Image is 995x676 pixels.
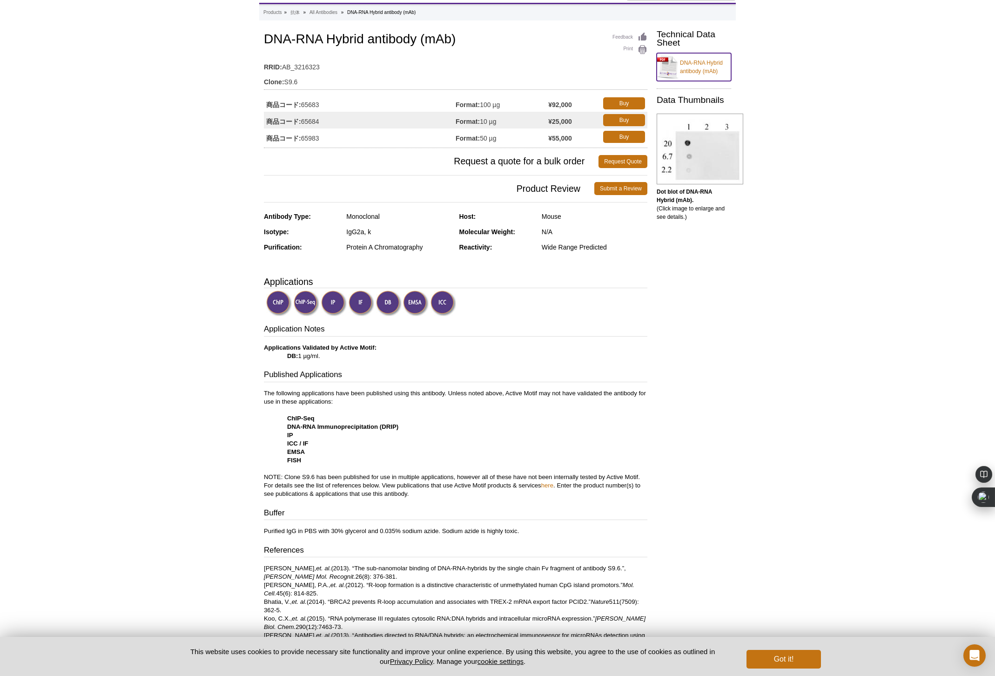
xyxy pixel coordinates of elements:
[292,598,307,605] i: et. al.
[330,581,345,588] i: et. al.
[477,657,524,665] button: cookie settings
[264,57,647,72] td: AB_3216323
[390,657,433,665] a: Privacy Policy
[287,423,398,430] strong: DNA-RNA Immunoprecipitation (DRIP)
[346,228,452,236] div: IgG2a, k
[459,228,515,236] strong: Molecular Weight:
[603,131,645,143] a: Buy
[612,45,647,55] a: Print
[456,101,480,109] strong: Format:
[657,189,712,203] b: Dot blot of DNA-RNA Hybrid (mAb).
[264,32,647,48] h1: DNA-RNA Hybrid antibody (mAb)
[266,291,292,316] img: ChIP Validated
[341,10,344,15] li: »
[657,30,731,47] h2: Technical Data Sheet
[287,415,315,422] strong: ChIP-Seq
[264,324,647,337] h3: Application Notes
[303,10,306,15] li: »
[456,134,480,142] strong: Format:
[174,647,731,666] p: This website uses cookies to provide necessary site functionality and improve your online experie...
[263,8,282,17] a: Products
[603,97,645,109] a: Buy
[456,95,548,112] td: 100 µg
[321,291,347,316] img: Immunoprecipitation Validated
[456,117,480,126] strong: Format:
[542,228,647,236] div: N/A
[264,213,311,220] strong: Antibody Type:
[542,243,647,251] div: Wide Range Predicted
[287,352,298,359] strong: DB:
[266,117,301,126] strong: 商品コード:
[264,275,647,289] h3: Applications
[290,8,300,17] a: 抗体
[264,155,598,168] span: Request a quote for a bulk order
[266,101,301,109] strong: 商品コード:
[264,228,289,236] strong: Isotype:
[264,182,594,195] span: Product Review
[264,573,355,580] i: [PERSON_NAME] Mol. Recognit.
[264,369,647,382] h3: Published Applications
[264,78,284,86] strong: Clone:
[264,344,647,360] p: 1 µg/ml.
[456,128,548,145] td: 50 µg
[612,32,647,42] a: Feedback
[346,243,452,251] div: Protein A Chromatography
[347,10,416,15] li: DNA-RNA Hybrid antibody (mAb)
[264,128,456,145] td: 65983
[542,212,647,221] div: Mouse
[287,440,308,447] strong: ICC / IF
[264,545,647,558] h3: References
[287,448,305,455] strong: EMSA
[294,291,319,316] img: ChIP-Seq Validated
[657,53,731,81] a: DNA-RNA Hybrid antibody (mAb)
[459,243,492,251] strong: Reactivity:
[746,650,821,669] button: Got it!
[284,10,287,15] li: »
[376,291,402,316] img: Dot Blot Validated
[287,432,293,439] strong: IP
[657,188,731,221] p: (Click image to enlarge and see details.)
[287,457,301,464] strong: FISH
[316,632,331,639] i: et. al.
[459,213,476,220] strong: Host:
[264,243,302,251] strong: Purification:
[264,72,647,87] td: S9.6
[264,389,647,498] p: The following applications have been published using this antibody. Unless noted above, Active Mo...
[264,63,282,71] strong: RRID:
[603,114,645,126] a: Buy
[316,565,331,572] i: et. al.
[264,95,456,112] td: 65683
[548,101,572,109] strong: ¥92,000
[264,112,456,128] td: 65684
[657,114,743,184] img: DNA-RNA Hybrid (mAb) tested by dot blot analysis.
[264,564,647,673] p: [PERSON_NAME], (2013). “The sub-nanomolar binding of DNA-RNA-hybrids by the single chain Fv fragm...
[548,117,572,126] strong: ¥25,000
[541,482,553,489] a: here
[594,182,647,195] a: Submit a Review
[591,598,609,605] i: Nature
[598,155,647,168] a: Request Quote
[403,291,429,316] img: Electrophoretic Mobility Shift Assay Validated
[548,134,572,142] strong: ¥55,000
[430,291,456,316] img: Immunocytochemistry Validated
[264,527,647,535] p: Purified IgG in PBS with 30% glycerol and 0.035% sodium azide. Sodium azide is highly toxic.
[264,507,647,521] h3: Buffer
[963,644,986,667] div: Open Intercom Messenger
[346,212,452,221] div: Monoclonal
[657,96,731,104] h2: Data Thumbnails
[309,8,337,17] a: All Antibodies
[349,291,374,316] img: Immunofluorescence Validated
[264,344,376,351] b: Applications Validated by Active Motif:
[456,112,548,128] td: 10 µg
[292,615,307,622] i: et. al.
[266,134,301,142] strong: 商品コード:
